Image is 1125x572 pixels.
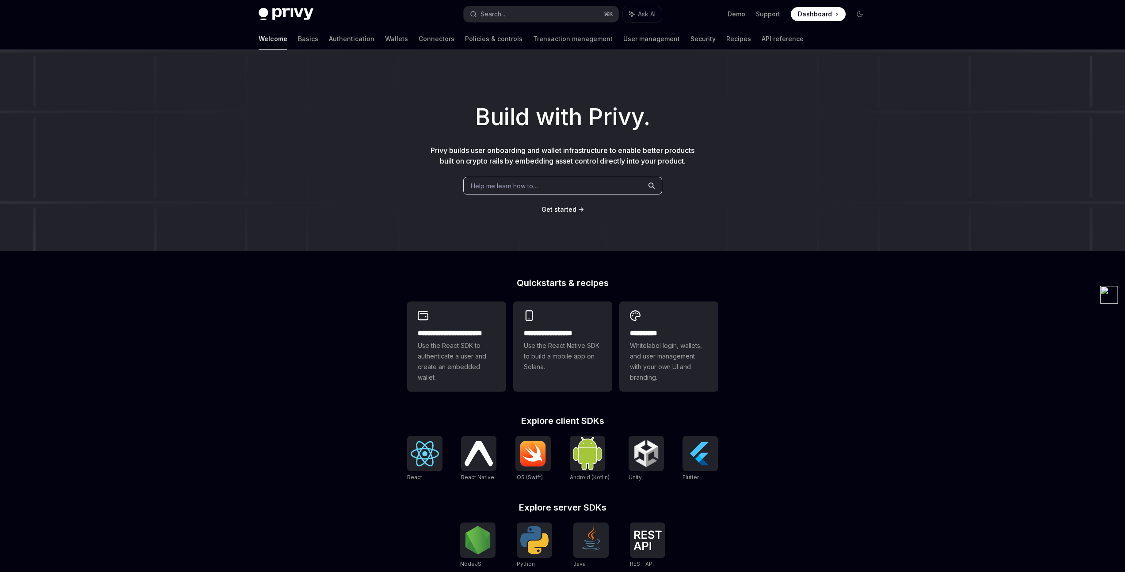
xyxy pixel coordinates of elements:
img: iOS (Swift) [519,440,547,467]
a: Connectors [419,28,454,50]
a: REST APIREST API [630,522,665,568]
span: Unity [629,474,642,480]
h1: Build with Privy. [14,100,1111,134]
button: Toggle dark mode [853,7,867,21]
a: **** **** **** ***Use the React Native SDK to build a mobile app on Solana. [513,301,612,392]
a: React NativeReact Native [461,436,496,482]
a: Welcome [259,28,287,50]
a: Security [690,28,716,50]
img: React [411,441,439,466]
img: React Native [465,441,493,466]
span: React Native [461,474,494,480]
img: NodeJS [464,526,492,554]
span: Help me learn how to… [471,181,538,191]
span: REST API [630,561,654,567]
a: Recipes [726,28,751,50]
a: Demo [728,10,745,19]
a: **** *****Whitelabel login, wallets, and user management with your own UI and branding. [619,301,718,392]
a: NodeJSNodeJS [460,522,496,568]
span: Whitelabel login, wallets, and user management with your own UI and branding. [630,340,708,383]
img: Unity [632,439,660,468]
button: Ask AI [623,6,662,22]
a: Dashboard [791,7,846,21]
span: Java [573,561,586,567]
span: Use the React Native SDK to build a mobile app on Solana. [524,340,602,372]
span: Dashboard [798,10,832,19]
img: Python [520,526,549,554]
div: Search... [481,9,505,19]
a: JavaJava [573,522,609,568]
img: REST API [633,530,662,550]
span: Android (Kotlin) [570,474,610,480]
a: Support [756,10,780,19]
img: Flutter [686,439,714,468]
span: React [407,474,422,480]
h2: Explore server SDKs [407,503,718,512]
a: iOS (Swift)iOS (Swift) [515,436,551,482]
a: Get started [542,205,576,214]
img: Android (Kotlin) [573,437,602,470]
a: API reference [762,28,804,50]
a: Transaction management [533,28,613,50]
a: ReactReact [407,436,442,482]
a: PythonPython [517,522,552,568]
span: NodeJS [460,561,481,567]
img: dark logo [259,8,313,20]
span: Use the React SDK to authenticate a user and create an embedded wallet. [418,340,496,383]
h2: Explore client SDKs [407,416,718,425]
a: Android (Kotlin)Android (Kotlin) [570,436,610,482]
a: Basics [298,28,318,50]
a: FlutterFlutter [683,436,718,482]
img: Java [577,526,605,554]
span: Ask AI [638,10,656,19]
h2: Quickstarts & recipes [407,278,718,287]
a: Policies & controls [465,28,522,50]
a: Wallets [385,28,408,50]
span: Python [517,561,535,567]
span: ⌘ K [604,11,613,18]
a: Authentication [329,28,374,50]
button: Search...⌘K [464,6,618,22]
span: Privy builds user onboarding and wallet infrastructure to enable better products built on crypto ... [431,146,694,165]
a: User management [623,28,680,50]
a: UnityUnity [629,436,664,482]
span: iOS (Swift) [515,474,543,480]
span: Get started [542,206,576,213]
span: Flutter [683,474,699,480]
